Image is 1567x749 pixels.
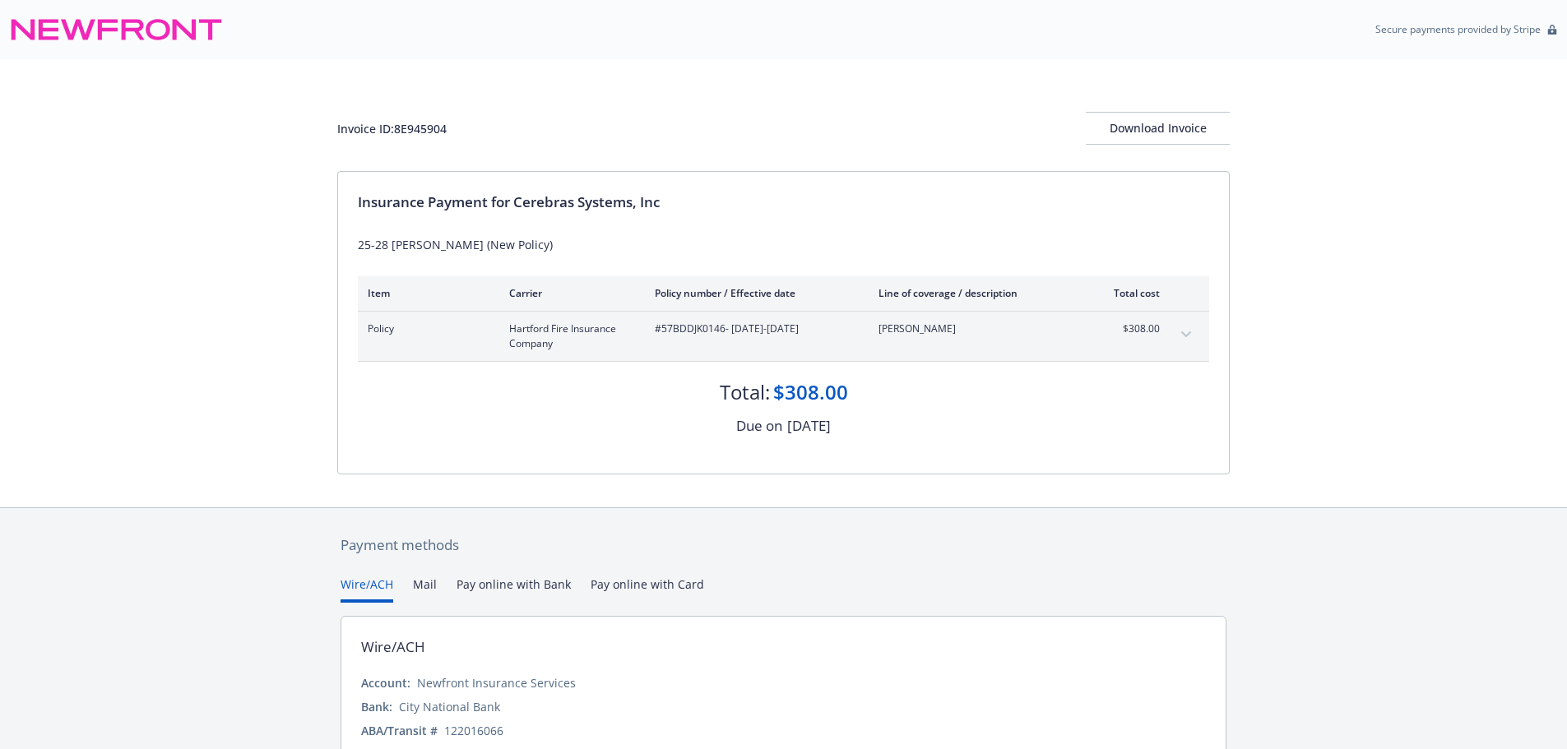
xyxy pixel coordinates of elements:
[879,321,1072,336] span: [PERSON_NAME]
[399,698,500,715] div: City National Bank
[509,321,628,351] span: Hartford Fire Insurance Company
[655,286,852,300] div: Policy number / Effective date
[1086,113,1230,144] div: Download Invoice
[417,674,576,691] div: Newfront Insurance Services
[1098,286,1160,300] div: Total cost
[358,192,1209,213] div: Insurance Payment for Cerebras Systems, Inc
[787,415,831,437] div: [DATE]
[341,576,393,603] button: Wire/ACH
[444,722,503,739] div: 122016066
[879,286,1072,300] div: Line of coverage / description
[509,286,628,300] div: Carrier
[358,236,1209,253] div: 25-28 [PERSON_NAME] (New Policy)
[655,321,852,336] span: #57BDDJK0146 - [DATE]-[DATE]
[457,576,571,603] button: Pay online with Bank
[413,576,437,603] button: Mail
[1086,112,1230,145] button: Download Invoice
[358,312,1209,361] div: PolicyHartford Fire Insurance Company#57BDDJK0146- [DATE]-[DATE][PERSON_NAME]$308.00expand content
[361,722,438,739] div: ABA/Transit #
[720,378,770,406] div: Total:
[368,286,483,300] div: Item
[368,321,483,336] span: Policy
[1098,321,1160,336] span: $308.00
[591,576,704,603] button: Pay online with Card
[341,534,1226,556] div: Payment methods
[361,674,410,691] div: Account:
[361,698,392,715] div: Bank:
[337,120,447,137] div: Invoice ID: 8E945904
[736,415,782,437] div: Due on
[1173,321,1199,348] button: expand content
[1375,22,1541,36] p: Secure payments provided by Stripe
[361,636,425,658] div: Wire/ACH
[773,378,848,406] div: $308.00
